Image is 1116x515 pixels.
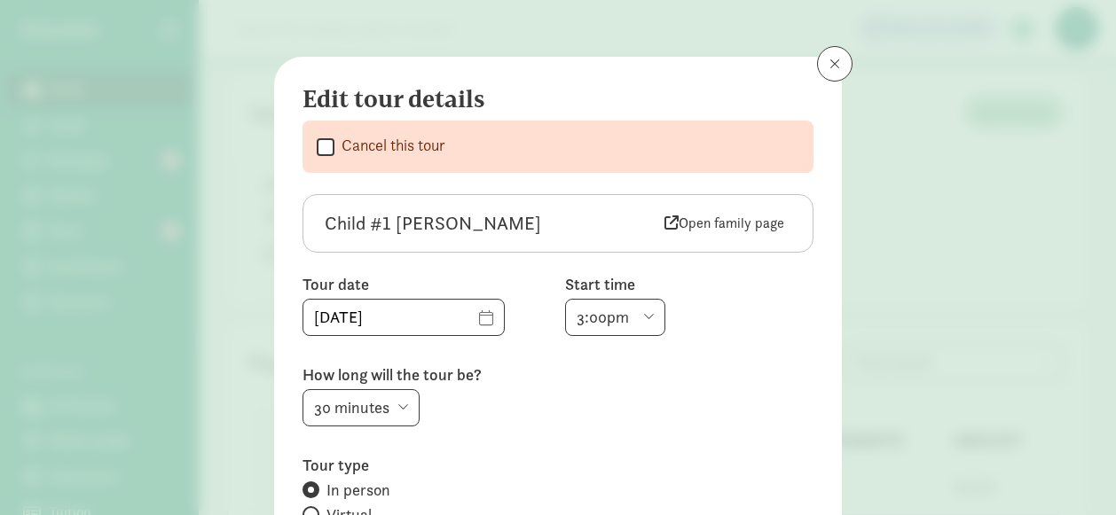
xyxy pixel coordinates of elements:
[1027,430,1116,515] iframe: Chat Widget
[334,135,445,156] label: Cancel this tour
[565,274,813,295] label: Start time
[325,209,657,238] div: Child #1 [PERSON_NAME]
[664,213,784,234] span: Open family page
[326,480,390,501] span: In person
[657,211,791,236] a: Open family page
[303,364,813,386] label: How long will the tour be?
[303,85,799,113] h4: Edit tour details
[303,274,551,295] label: Tour date
[303,455,813,476] label: Tour type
